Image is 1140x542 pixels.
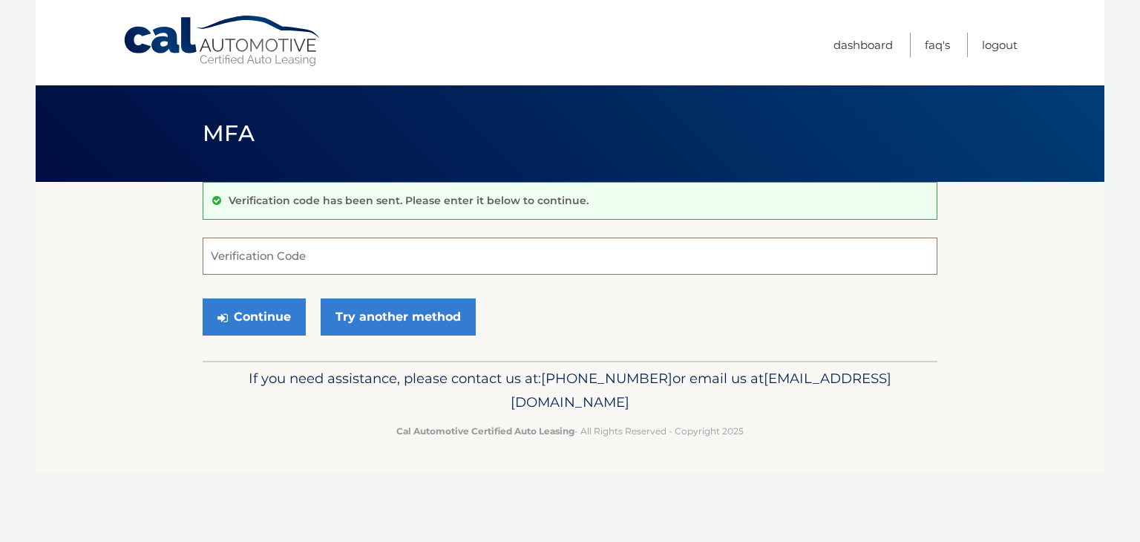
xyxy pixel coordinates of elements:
[396,425,574,437] strong: Cal Automotive Certified Auto Leasing
[203,298,306,336] button: Continue
[122,15,323,68] a: Cal Automotive
[982,33,1018,57] a: Logout
[203,238,937,275] input: Verification Code
[833,33,893,57] a: Dashboard
[212,367,928,414] p: If you need assistance, please contact us at: or email us at
[541,370,672,387] span: [PHONE_NUMBER]
[212,423,928,439] p: - All Rights Reserved - Copyright 2025
[321,298,476,336] a: Try another method
[203,120,255,147] span: MFA
[925,33,950,57] a: FAQ's
[511,370,891,411] span: [EMAIL_ADDRESS][DOMAIN_NAME]
[229,194,589,207] p: Verification code has been sent. Please enter it below to continue.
